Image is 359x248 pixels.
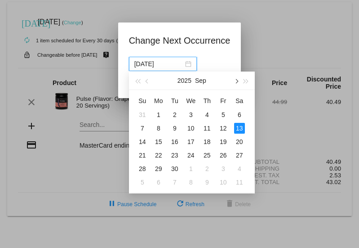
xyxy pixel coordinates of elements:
td: 9/11/2025 [199,122,215,135]
div: 8 [153,123,164,134]
div: 18 [202,136,213,147]
th: Mon [151,94,167,108]
div: 27 [234,150,245,161]
div: 6 [234,109,245,120]
div: 11 [234,177,245,188]
button: Next month (PageDown) [231,72,241,90]
td: 9/28/2025 [134,162,151,176]
th: Thu [199,94,215,108]
th: Wed [183,94,199,108]
div: 13 [234,123,245,134]
div: 7 [137,123,148,134]
div: 31 [137,109,148,120]
td: 9/23/2025 [167,149,183,162]
td: 9/29/2025 [151,162,167,176]
td: 9/19/2025 [215,135,231,149]
div: 3 [218,163,229,174]
td: 9/26/2025 [215,149,231,162]
td: 10/8/2025 [183,176,199,189]
button: Previous month (PageUp) [142,72,152,90]
td: 10/1/2025 [183,162,199,176]
td: 10/6/2025 [151,176,167,189]
td: 9/22/2025 [151,149,167,162]
div: 20 [234,136,245,147]
div: 10 [218,177,229,188]
div: 22 [153,150,164,161]
div: 29 [153,163,164,174]
button: Next year (Control + right) [241,72,251,90]
td: 10/4/2025 [231,162,248,176]
td: 9/25/2025 [199,149,215,162]
div: 24 [186,150,196,161]
div: 2 [202,163,213,174]
button: Last year (Control + left) [133,72,142,90]
td: 10/10/2025 [215,176,231,189]
td: 9/4/2025 [199,108,215,122]
td: 9/30/2025 [167,162,183,176]
div: 16 [169,136,180,147]
div: 11 [202,123,213,134]
div: 8 [186,177,196,188]
div: 12 [218,123,229,134]
td: 9/1/2025 [151,108,167,122]
td: 9/12/2025 [215,122,231,135]
td: 9/9/2025 [167,122,183,135]
div: 4 [202,109,213,120]
button: Sep [195,72,206,90]
td: 10/11/2025 [231,176,248,189]
td: 9/2/2025 [167,108,183,122]
td: 8/31/2025 [134,108,151,122]
div: 9 [169,123,180,134]
td: 9/13/2025 [231,122,248,135]
td: 10/2/2025 [199,162,215,176]
td: 10/3/2025 [215,162,231,176]
div: 30 [169,163,180,174]
div: 5 [218,109,229,120]
div: 5 [137,177,148,188]
div: 7 [169,177,180,188]
th: Tue [167,94,183,108]
div: 23 [169,150,180,161]
input: Select date [134,59,183,69]
div: 15 [153,136,164,147]
td: 9/14/2025 [134,135,151,149]
td: 9/16/2025 [167,135,183,149]
td: 9/24/2025 [183,149,199,162]
td: 10/5/2025 [134,176,151,189]
td: 9/27/2025 [231,149,248,162]
div: 19 [218,136,229,147]
div: 10 [186,123,196,134]
div: 26 [218,150,229,161]
div: 2 [169,109,180,120]
td: 9/10/2025 [183,122,199,135]
div: 4 [234,163,245,174]
h1: Change Next Occurrence [129,33,230,48]
div: 1 [153,109,164,120]
td: 9/8/2025 [151,122,167,135]
div: 25 [202,150,213,161]
button: 2025 [177,72,191,90]
td: 10/9/2025 [199,176,215,189]
td: 9/15/2025 [151,135,167,149]
th: Sat [231,94,248,108]
div: 21 [137,150,148,161]
td: 9/18/2025 [199,135,215,149]
td: 9/7/2025 [134,122,151,135]
div: 17 [186,136,196,147]
th: Fri [215,94,231,108]
div: 28 [137,163,148,174]
td: 9/20/2025 [231,135,248,149]
div: 1 [186,163,196,174]
td: 9/17/2025 [183,135,199,149]
td: 9/6/2025 [231,108,248,122]
td: 9/5/2025 [215,108,231,122]
td: 9/3/2025 [183,108,199,122]
div: 14 [137,136,148,147]
div: 6 [153,177,164,188]
div: 3 [186,109,196,120]
td: 9/21/2025 [134,149,151,162]
th: Sun [134,94,151,108]
div: 9 [202,177,213,188]
td: 10/7/2025 [167,176,183,189]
